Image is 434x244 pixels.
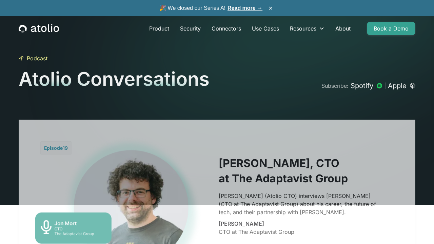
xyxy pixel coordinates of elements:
h1: Atolio Conversations [19,68,210,90]
a: Book a Demo [367,22,415,35]
span: 🎉 We closed our Series A! [159,4,262,12]
div: Apple [388,81,407,90]
a: Apple [388,81,415,90]
div: Resources [290,24,316,33]
a: Spotify [351,81,382,90]
a: Use Cases [246,22,284,35]
div: Podcast [27,54,47,62]
div: Resources [284,22,330,35]
a: Read more → [228,5,262,11]
a: Connectors [206,22,246,35]
div: Subscribe: [321,82,349,90]
div: | [384,82,386,90]
a: Product [144,22,175,35]
a: Security [175,22,206,35]
div: Spotify [351,81,373,90]
button: × [267,4,275,12]
a: home [19,24,59,33]
a: About [330,22,356,35]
